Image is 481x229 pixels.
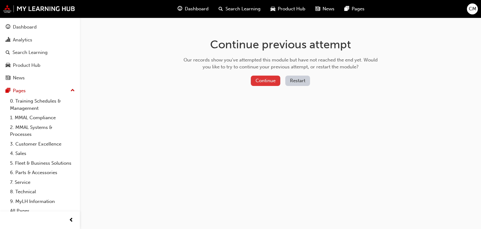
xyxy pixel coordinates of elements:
[3,21,77,33] a: Dashboard
[310,3,339,15] a: news-iconNews
[3,85,77,97] button: Pages
[219,5,223,13] span: search-icon
[271,5,275,13] span: car-icon
[225,5,261,13] span: Search Learning
[344,5,349,13] span: pages-icon
[8,139,77,149] a: 3. Customer Excellence
[6,24,10,30] span: guage-icon
[285,76,310,86] button: Restart
[6,88,10,94] span: pages-icon
[8,113,77,123] a: 1. MMAL Compliance
[3,5,75,13] img: mmal
[3,72,77,84] a: News
[181,38,380,51] h1: Continue previous attempt
[6,50,10,56] span: search-icon
[8,123,77,139] a: 2. MMAL Systems & Processes
[8,96,77,113] a: 0. Training Schedules & Management
[6,63,10,68] span: car-icon
[214,3,266,15] a: search-iconSearch Learning
[70,87,75,95] span: up-icon
[315,5,320,13] span: news-icon
[278,5,305,13] span: Product Hub
[8,178,77,187] a: 7. Service
[3,47,77,58] a: Search Learning
[178,5,182,13] span: guage-icon
[13,36,32,44] div: Analytics
[181,56,380,71] div: Our records show you've attempted this module but have not reached the end yet. Would you like to...
[13,62,40,69] div: Product Hub
[467,3,478,14] button: CM
[6,37,10,43] span: chart-icon
[185,5,209,13] span: Dashboard
[352,5,365,13] span: Pages
[173,3,214,15] a: guage-iconDashboard
[8,197,77,206] a: 9. MyLH Information
[323,5,334,13] span: News
[8,168,77,178] a: 6. Parts & Accessories
[266,3,310,15] a: car-iconProduct Hub
[8,187,77,197] a: 8. Technical
[8,149,77,158] a: 4. Sales
[13,49,48,56] div: Search Learning
[3,60,77,71] a: Product Hub
[8,206,77,216] a: All Pages
[469,5,476,13] span: CM
[13,74,25,82] div: News
[339,3,370,15] a: pages-iconPages
[13,87,26,94] div: Pages
[251,76,280,86] button: Continue
[69,216,74,224] span: prev-icon
[13,24,37,31] div: Dashboard
[8,158,77,168] a: 5. Fleet & Business Solutions
[3,34,77,46] a: Analytics
[3,20,77,85] button: DashboardAnalyticsSearch LearningProduct HubNews
[6,75,10,81] span: news-icon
